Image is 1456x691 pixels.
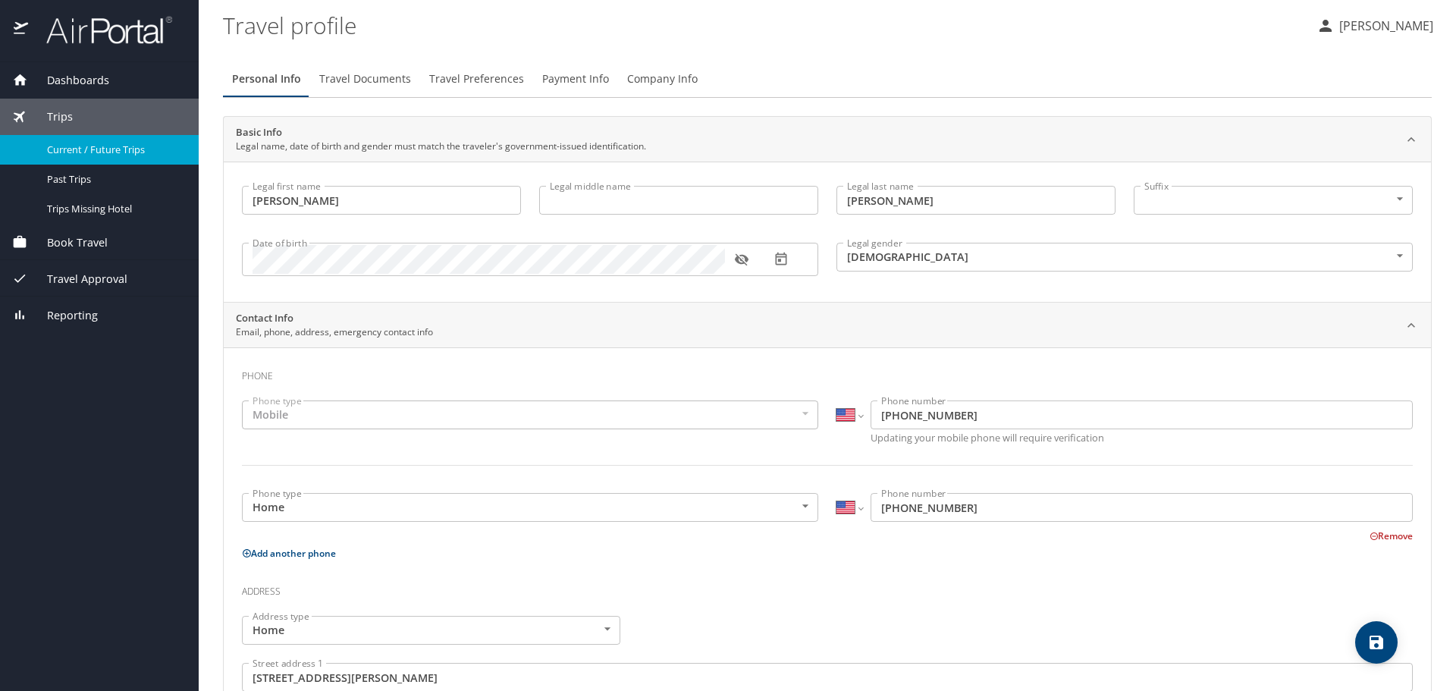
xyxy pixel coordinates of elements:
div: Basic InfoLegal name, date of birth and gender must match the traveler's government-issued identi... [224,117,1431,162]
span: Past Trips [47,172,180,187]
p: [PERSON_NAME] [1335,17,1433,35]
span: Travel Documents [319,70,411,89]
h2: Basic Info [236,125,646,140]
div: Profile [223,61,1432,97]
div: [DEMOGRAPHIC_DATA] [836,243,1413,272]
span: Dashboards [28,72,109,89]
div: Basic InfoLegal name, date of birth and gender must match the traveler's government-issued identi... [224,162,1431,302]
h1: Travel profile [223,2,1304,49]
button: [PERSON_NAME] [1310,12,1439,39]
span: Trips Missing Hotel [47,202,180,216]
div: Mobile [242,400,818,429]
span: Payment Info [542,70,609,89]
div: Contact InfoEmail, phone, address, emergency contact info [224,303,1431,348]
span: Trips [28,108,73,125]
button: save [1355,621,1398,664]
img: airportal-logo.png [30,15,172,45]
span: Book Travel [28,234,108,251]
img: icon-airportal.png [14,15,30,45]
h3: Phone [242,360,1413,385]
button: Remove [1370,529,1413,542]
p: Updating your mobile phone will require verification [871,433,1413,443]
p: Email, phone, address, emergency contact info [236,325,433,339]
div: Home [242,493,818,522]
p: Legal name, date of birth and gender must match the traveler's government-issued identification. [236,140,646,153]
h2: Contact Info [236,311,433,326]
div: ​ [1134,186,1413,215]
span: Personal Info [232,70,301,89]
span: Company Info [627,70,698,89]
span: Travel Approval [28,271,127,287]
div: Home [242,616,620,645]
span: Current / Future Trips [47,143,180,157]
button: Add another phone [242,547,336,560]
span: Travel Preferences [429,70,524,89]
span: Reporting [28,307,98,324]
h3: Address [242,575,1413,601]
